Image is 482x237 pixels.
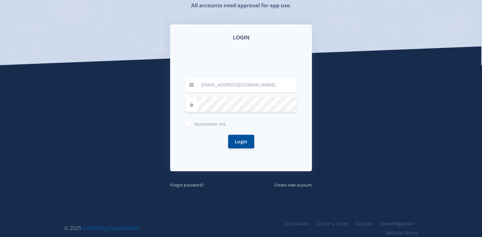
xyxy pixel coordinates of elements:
small: Forgot password? [170,182,204,188]
small: Create new account [274,182,312,188]
a: Crafted by CreativeBox [83,225,139,232]
a: Knowledgebase [377,219,418,228]
a: Create a Ticket [313,219,352,228]
a: Dashboard [281,219,313,228]
h3: LOGIN [178,33,304,42]
span: Knowledgebase [380,220,414,227]
span: Remember me [194,121,226,127]
strong: All accounts need approval for app use. [191,2,291,9]
button: Login [228,135,254,148]
input: Email / User ID [197,78,297,92]
div: © 2025 [64,224,236,232]
a: Forgot password? [170,181,204,188]
a: Create new account [274,181,312,188]
a: Support [352,219,377,228]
